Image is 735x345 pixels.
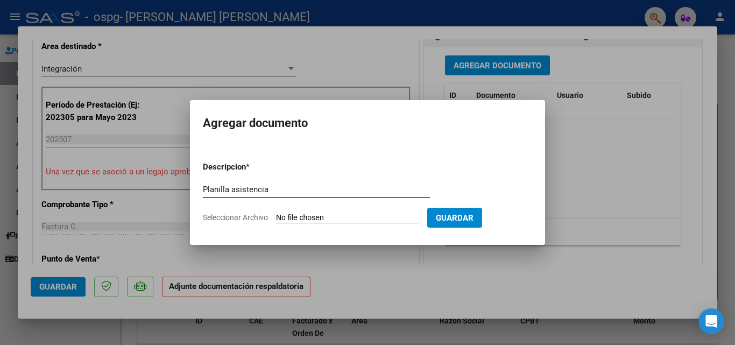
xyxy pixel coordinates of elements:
[203,113,532,133] h2: Agregar documento
[436,213,473,223] span: Guardar
[427,208,482,228] button: Guardar
[203,161,302,173] p: Descripcion
[203,213,268,222] span: Seleccionar Archivo
[698,308,724,334] div: Open Intercom Messenger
